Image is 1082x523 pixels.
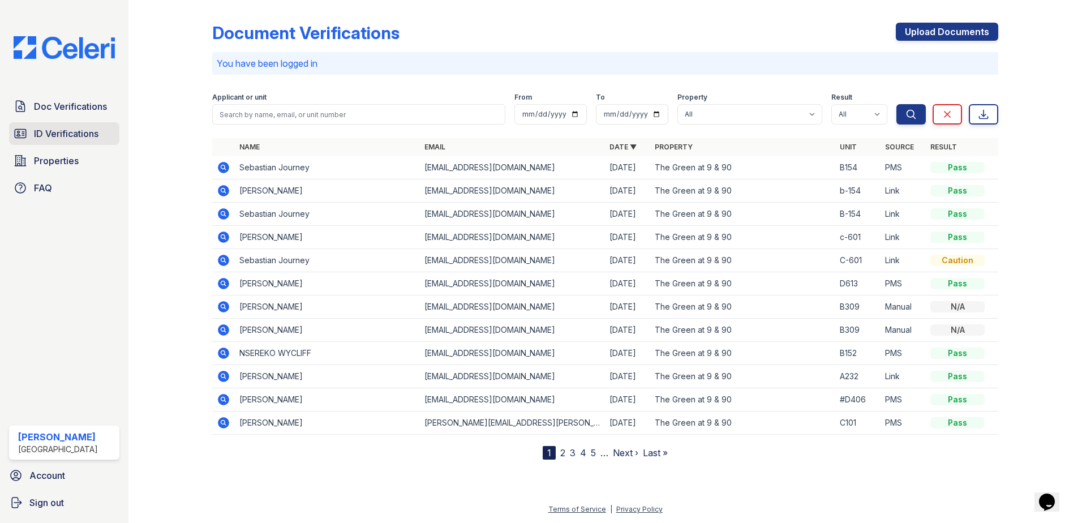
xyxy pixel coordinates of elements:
[596,93,605,102] label: To
[840,143,857,151] a: Unit
[420,342,605,365] td: [EMAIL_ADDRESS][DOMAIN_NAME]
[29,469,65,482] span: Account
[930,185,985,196] div: Pass
[1034,478,1071,512] iframe: chat widget
[9,122,119,145] a: ID Verifications
[835,272,881,295] td: D613
[18,430,98,444] div: [PERSON_NAME]
[235,319,420,342] td: [PERSON_NAME]
[881,203,926,226] td: Link
[885,143,914,151] a: Source
[420,203,605,226] td: [EMAIL_ADDRESS][DOMAIN_NAME]
[650,272,835,295] td: The Green at 9 & 90
[9,177,119,199] a: FAQ
[424,143,445,151] a: Email
[650,249,835,272] td: The Green at 9 & 90
[610,505,612,513] div: |
[655,143,693,151] a: Property
[930,417,985,428] div: Pass
[235,272,420,295] td: [PERSON_NAME]
[835,342,881,365] td: B152
[420,411,605,435] td: [PERSON_NAME][EMAIL_ADDRESS][PERSON_NAME][DOMAIN_NAME]
[650,179,835,203] td: The Green at 9 & 90
[930,371,985,382] div: Pass
[605,249,650,272] td: [DATE]
[548,505,606,513] a: Terms of Service
[930,208,985,220] div: Pass
[235,388,420,411] td: [PERSON_NAME]
[605,295,650,319] td: [DATE]
[881,179,926,203] td: Link
[235,365,420,388] td: [PERSON_NAME]
[420,226,605,249] td: [EMAIL_ADDRESS][DOMAIN_NAME]
[600,446,608,460] span: …
[881,272,926,295] td: PMS
[835,295,881,319] td: B309
[514,93,532,102] label: From
[605,411,650,435] td: [DATE]
[9,149,119,172] a: Properties
[420,179,605,203] td: [EMAIL_ADDRESS][DOMAIN_NAME]
[881,342,926,365] td: PMS
[18,444,98,455] div: [GEOGRAPHIC_DATA]
[650,388,835,411] td: The Green at 9 & 90
[930,394,985,405] div: Pass
[930,162,985,173] div: Pass
[212,93,267,102] label: Applicant or unit
[34,154,79,168] span: Properties
[835,156,881,179] td: B154
[835,388,881,411] td: #D406
[212,104,505,125] input: Search by name, email, or unit number
[605,226,650,249] td: [DATE]
[643,447,668,458] a: Last »
[930,255,985,266] div: Caution
[650,203,835,226] td: The Green at 9 & 90
[420,388,605,411] td: [EMAIL_ADDRESS][DOMAIN_NAME]
[605,388,650,411] td: [DATE]
[881,226,926,249] td: Link
[235,249,420,272] td: Sebastian Journey
[5,464,124,487] a: Account
[5,491,124,514] a: Sign out
[881,295,926,319] td: Manual
[650,365,835,388] td: The Green at 9 & 90
[420,295,605,319] td: [EMAIL_ADDRESS][DOMAIN_NAME]
[235,203,420,226] td: Sebastian Journey
[420,365,605,388] td: [EMAIL_ADDRESS][DOMAIN_NAME]
[881,156,926,179] td: PMS
[560,447,565,458] a: 2
[217,57,994,70] p: You have been logged in
[605,179,650,203] td: [DATE]
[650,342,835,365] td: The Green at 9 & 90
[235,156,420,179] td: Sebastian Journey
[609,143,637,151] a: Date ▼
[34,181,52,195] span: FAQ
[5,36,124,59] img: CE_Logo_Blue-a8612792a0a2168367f1c8372b55b34899dd931a85d93a1a3d3e32e68fde9ad4.png
[605,365,650,388] td: [DATE]
[34,127,98,140] span: ID Verifications
[613,447,638,458] a: Next ›
[235,295,420,319] td: [PERSON_NAME]
[930,232,985,243] div: Pass
[570,447,576,458] a: 3
[235,411,420,435] td: [PERSON_NAME]
[212,23,400,43] div: Document Verifications
[930,301,985,312] div: N/A
[835,226,881,249] td: c-601
[605,203,650,226] td: [DATE]
[616,505,663,513] a: Privacy Policy
[420,156,605,179] td: [EMAIL_ADDRESS][DOMAIN_NAME]
[881,319,926,342] td: Manual
[930,324,985,336] div: N/A
[605,319,650,342] td: [DATE]
[650,295,835,319] td: The Green at 9 & 90
[591,447,596,458] a: 5
[831,93,852,102] label: Result
[835,319,881,342] td: B309
[930,143,957,151] a: Result
[930,348,985,359] div: Pass
[650,226,835,249] td: The Green at 9 & 90
[650,411,835,435] td: The Green at 9 & 90
[34,100,107,113] span: Doc Verifications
